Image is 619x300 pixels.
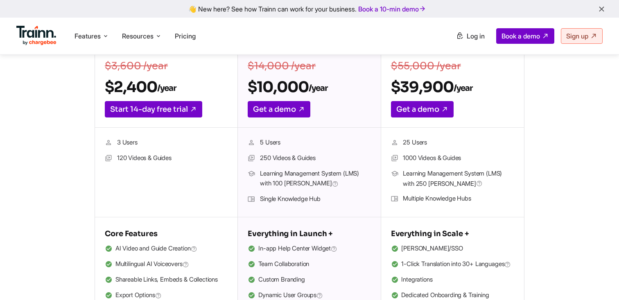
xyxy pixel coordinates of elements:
sub: /year [454,83,472,93]
a: Book a demo [496,28,554,44]
span: Log in [467,32,485,40]
h5: Everything in Scale + [391,227,514,240]
s: $14,000 /year [248,60,316,72]
span: Features [75,32,101,41]
iframe: Chat Widget [578,261,619,300]
li: Custom Branding [248,275,370,285]
li: 5 Users [248,138,370,148]
h2: $2,400 [105,78,228,96]
s: $55,000 /year [391,60,461,72]
li: Team Collaboration [248,259,370,270]
a: Get a demo [248,101,310,117]
a: Sign up [561,28,603,44]
a: Start 14-day free trial [105,101,202,117]
li: Multiple Knowledge Hubs [391,194,514,204]
span: Resources [122,32,154,41]
span: Sign up [566,32,588,40]
span: Learning Management System (LMS) with 250 [PERSON_NAME] [403,169,514,189]
li: Single Knowledge Hub [248,194,370,205]
a: Log in [451,29,490,43]
li: [PERSON_NAME]/SSO [391,244,514,254]
span: AI Video and Guide Creation [115,244,197,254]
li: Integrations [391,275,514,285]
sub: /year [157,83,176,93]
div: 👋 New here? See how Trainn can work for your business. [5,5,614,13]
li: 3 Users [105,138,228,148]
h5: Everything in Launch + [248,227,370,240]
sub: /year [309,83,328,93]
h5: Core Features [105,227,228,240]
s: $3,600 /year [105,60,168,72]
a: Pricing [175,32,196,40]
span: Learning Management System (LMS) with 100 [PERSON_NAME] [260,169,370,189]
li: Shareable Links, Embeds & Collections [105,275,228,285]
span: Book a demo [502,32,540,40]
li: 120 Videos & Guides [105,153,228,164]
a: Get a demo [391,101,454,117]
h2: $10,000 [248,78,370,96]
li: 25 Users [391,138,514,148]
li: 1000 Videos & Guides [391,153,514,164]
span: 1-Click Translation into 30+ Languages [401,259,511,270]
a: Book a 10-min demo [357,3,428,15]
span: In-app Help Center Widget [258,244,337,254]
h2: $39,900 [391,78,514,96]
span: Multilingual AI Voiceovers [115,259,189,270]
li: 250 Videos & Guides [248,153,370,164]
img: Trainn Logo [16,26,56,45]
